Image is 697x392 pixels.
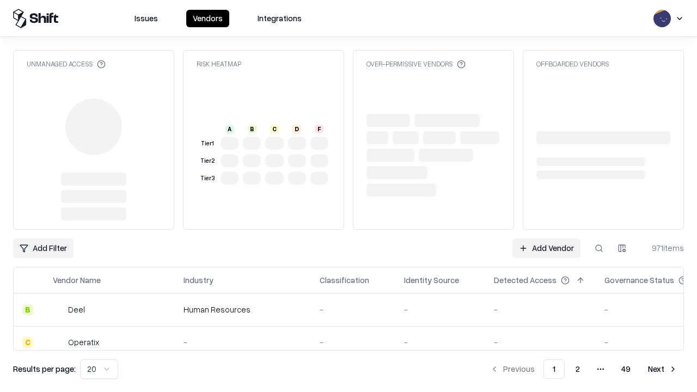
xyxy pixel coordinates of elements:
div: Tier 3 [199,174,216,183]
div: - [184,336,302,348]
img: Deel [53,304,64,315]
div: Vendor Name [53,274,101,286]
nav: pagination [484,359,684,379]
div: Unmanaged Access [27,59,106,69]
div: - [320,304,387,315]
div: 971 items [640,242,684,254]
a: Add Vendor [512,238,580,258]
div: - [494,336,587,348]
div: Risk Heatmap [197,59,241,69]
div: B [22,304,33,315]
div: F [315,125,323,133]
div: Tier 2 [199,156,216,166]
div: C [22,337,33,348]
button: 2 [567,359,589,379]
div: Classification [320,274,369,286]
button: Integrations [251,10,308,27]
div: Over-Permissive Vendors [366,59,466,69]
div: D [292,125,301,133]
button: Vendors [186,10,229,27]
div: - [404,304,476,315]
button: Next [641,359,684,379]
div: Industry [184,274,213,286]
div: A [225,125,234,133]
div: Governance Status [604,274,674,286]
div: Operatix [68,336,99,348]
div: Detected Access [494,274,557,286]
button: 1 [543,359,565,379]
button: 49 [613,359,639,379]
div: C [270,125,279,133]
div: - [320,336,387,348]
div: - [404,336,476,348]
button: Issues [128,10,164,27]
img: Operatix [53,337,64,348]
div: Tier 1 [199,139,216,148]
button: Add Filter [13,238,74,258]
div: B [248,125,256,133]
div: Deel [68,304,85,315]
div: - [494,304,587,315]
div: Identity Source [404,274,459,286]
p: Results per page: [13,363,76,375]
div: Offboarded Vendors [536,59,609,69]
div: Human Resources [184,304,302,315]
